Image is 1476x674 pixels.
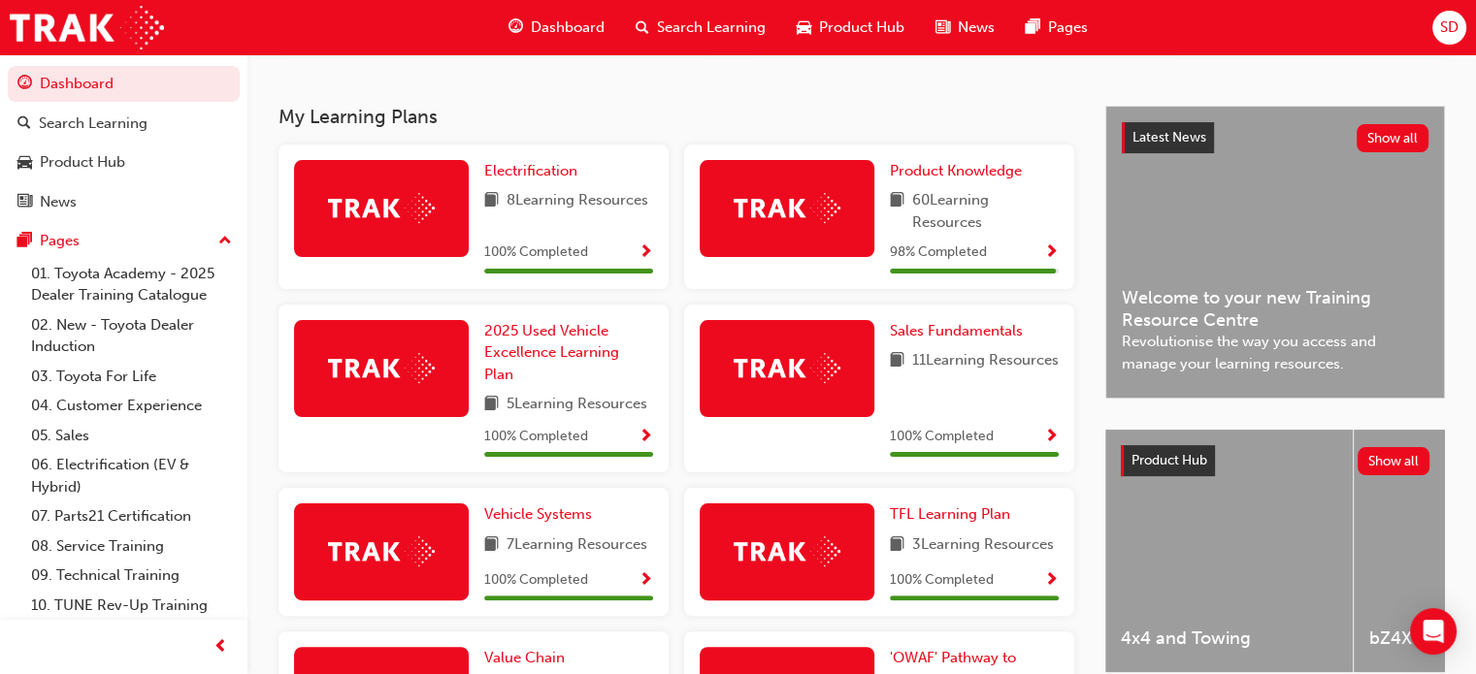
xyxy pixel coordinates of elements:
[23,421,240,451] a: 05. Sales
[40,151,125,174] div: Product Hub
[507,533,647,558] span: 7 Learning Resources
[636,16,649,40] span: search-icon
[23,561,240,591] a: 09. Technical Training
[17,76,32,93] span: guage-icon
[890,241,987,264] span: 98 % Completed
[484,162,577,179] span: Electrification
[507,393,647,417] span: 5 Learning Resources
[218,229,232,254] span: up-icon
[484,426,588,448] span: 100 % Completed
[17,194,32,211] span: news-icon
[493,8,620,48] a: guage-iconDashboard
[484,505,592,523] span: Vehicle Systems
[1132,452,1207,468] span: Product Hub
[279,106,1074,128] h3: My Learning Plans
[890,162,1022,179] span: Product Knowledge
[890,160,1030,182] a: Product Knowledge
[484,647,573,669] a: Value Chain
[912,533,1054,558] span: 3 Learning Resources
[890,349,904,373] span: book-icon
[890,189,904,233] span: book-icon
[328,193,435,223] img: Trak
[639,425,653,449] button: Show Progress
[734,536,840,566] img: Trak
[1357,124,1429,152] button: Show all
[1048,16,1088,39] span: Pages
[890,426,994,448] span: 100 % Completed
[657,16,766,39] span: Search Learning
[8,62,240,223] button: DashboardSearch LearningProduct HubNews
[8,184,240,220] a: News
[17,154,32,172] span: car-icon
[1121,445,1429,476] a: Product HubShow all
[1122,122,1428,153] a: Latest NewsShow all
[39,112,148,135] div: Search Learning
[639,429,653,446] span: Show Progress
[508,16,523,40] span: guage-icon
[920,8,1010,48] a: news-iconNews
[23,362,240,392] a: 03. Toyota For Life
[639,241,653,265] button: Show Progress
[890,322,1023,339] span: Sales Fundamentals
[23,501,240,531] a: 07. Parts21 Certification
[912,189,1059,233] span: 60 Learning Resources
[1044,241,1059,265] button: Show Progress
[639,568,653,593] button: Show Progress
[639,572,653,590] span: Show Progress
[1044,572,1059,590] span: Show Progress
[1026,16,1040,40] span: pages-icon
[620,8,781,48] a: search-iconSearch Learning
[213,635,228,659] span: prev-icon
[890,503,1018,526] a: TFL Learning Plan
[328,536,435,566] img: Trak
[40,191,77,213] div: News
[935,16,950,40] span: news-icon
[484,160,585,182] a: Electrification
[734,193,840,223] img: Trak
[484,320,653,386] a: 2025 Used Vehicle Excellence Learning Plan
[484,649,565,666] span: Value Chain
[890,320,1031,342] a: Sales Fundamentals
[484,569,588,592] span: 100 % Completed
[8,223,240,259] button: Pages
[484,241,588,264] span: 100 % Completed
[1105,106,1445,399] a: Latest NewsShow allWelcome to your new Training Resource CentreRevolutionise the way you access a...
[17,233,32,250] span: pages-icon
[890,569,994,592] span: 100 % Completed
[484,322,619,383] span: 2025 Used Vehicle Excellence Learning Plan
[23,391,240,421] a: 04. Customer Experience
[1410,608,1457,655] div: Open Intercom Messenger
[40,230,80,252] div: Pages
[10,6,164,49] img: Trak
[1132,129,1206,145] span: Latest News
[531,16,605,39] span: Dashboard
[8,106,240,142] a: Search Learning
[8,144,240,180] a: Product Hub
[484,393,499,417] span: book-icon
[734,353,840,383] img: Trak
[890,505,1010,523] span: TFL Learning Plan
[1105,430,1353,672] a: 4x4 and Towing
[17,115,31,133] span: search-icon
[23,259,240,310] a: 01. Toyota Academy - 2025 Dealer Training Catalogue
[1044,429,1059,446] span: Show Progress
[890,533,904,558] span: book-icon
[1010,8,1103,48] a: pages-iconPages
[819,16,904,39] span: Product Hub
[484,533,499,558] span: book-icon
[797,16,811,40] span: car-icon
[1122,331,1428,374] span: Revolutionise the way you access and manage your learning resources.
[1122,287,1428,331] span: Welcome to your new Training Resource Centre
[507,189,648,213] span: 8 Learning Resources
[1432,11,1466,45] button: SD
[781,8,920,48] a: car-iconProduct Hub
[639,244,653,262] span: Show Progress
[1044,568,1059,593] button: Show Progress
[23,450,240,501] a: 06. Electrification (EV & Hybrid)
[1044,244,1059,262] span: Show Progress
[23,591,240,621] a: 10. TUNE Rev-Up Training
[23,310,240,362] a: 02. New - Toyota Dealer Induction
[1121,627,1337,650] span: 4x4 and Towing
